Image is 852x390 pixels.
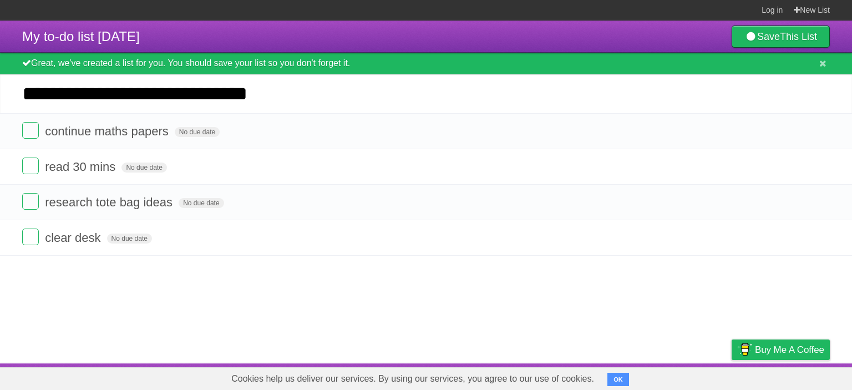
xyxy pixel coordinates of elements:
[679,366,704,387] a: Terms
[621,366,666,387] a: Developers
[179,198,224,208] span: No due date
[755,340,824,359] span: Buy me a coffee
[121,163,166,173] span: No due date
[22,158,39,174] label: Done
[717,366,746,387] a: Privacy
[22,122,39,139] label: Done
[760,366,830,387] a: Suggest a feature
[45,124,171,138] span: continue maths papers
[22,193,39,210] label: Done
[780,31,817,42] b: This List
[732,340,830,360] a: Buy me a coffee
[607,373,629,386] button: OK
[175,127,220,137] span: No due date
[220,368,605,390] span: Cookies help us deliver our services. By using our services, you agree to our use of cookies.
[107,234,152,244] span: No due date
[22,29,140,44] span: My to-do list [DATE]
[584,366,607,387] a: About
[732,26,830,48] a: SaveThis List
[45,231,103,245] span: clear desk
[22,229,39,245] label: Done
[45,195,175,209] span: research tote bag ideas
[45,160,118,174] span: read 30 mins
[737,340,752,359] img: Buy me a coffee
